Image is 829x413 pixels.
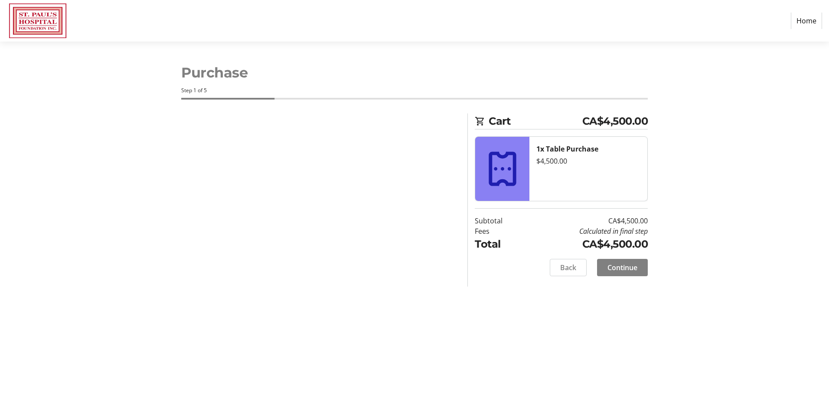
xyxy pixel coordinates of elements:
[525,226,648,236] td: Calculated in final step
[536,156,640,166] div: $4,500.00
[791,13,822,29] a: Home
[475,226,525,236] td: Fees
[475,216,525,226] td: Subtotal
[560,262,576,273] span: Back
[536,144,598,154] strong: 1x Table Purchase
[7,3,69,38] img: St. Paul's Hospital Foundation's Logo
[489,113,582,129] span: Cart
[525,236,648,252] td: CA$4,500.00
[597,259,648,276] button: Continue
[475,236,525,252] td: Total
[181,62,648,83] h1: Purchase
[550,259,587,276] button: Back
[607,262,637,273] span: Continue
[181,87,648,94] div: Step 1 of 5
[525,216,648,226] td: CA$4,500.00
[582,113,648,129] span: CA$4,500.00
